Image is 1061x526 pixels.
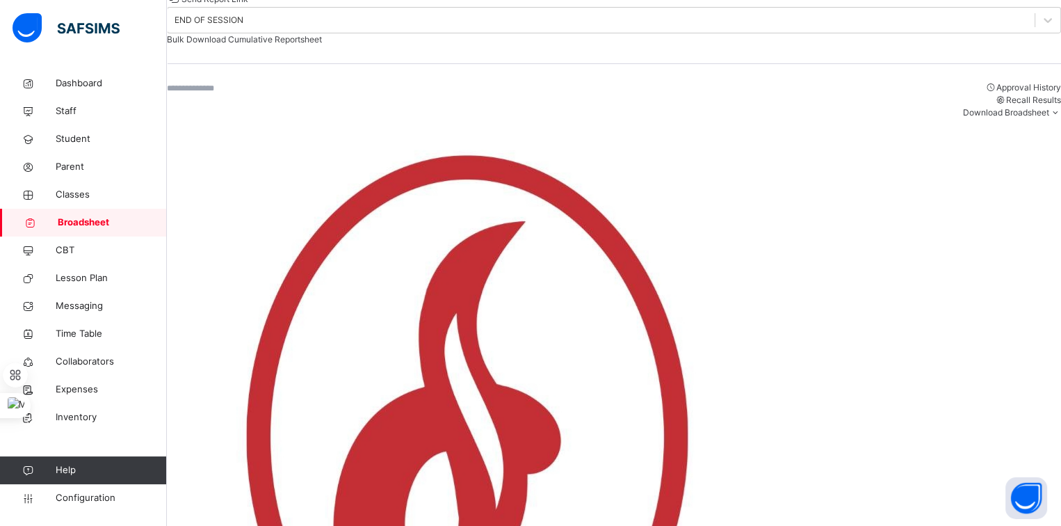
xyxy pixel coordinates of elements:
span: Expenses [56,383,167,397]
span: Student [56,132,167,146]
span: Download Broadsheet [963,107,1049,118]
span: Help [56,463,166,477]
span: Collaborators [56,355,167,369]
img: safsims [13,13,120,42]
span: Recall Results [1006,95,1061,105]
span: Lesson Plan [56,271,167,285]
div: END OF SESSION [175,14,243,26]
span: CBT [56,244,167,257]
span: Broadsheet [58,216,167,230]
button: Open asap [1005,477,1047,519]
span: Classes [56,188,167,202]
span: Parent [56,160,167,174]
span: Approval History [996,82,1061,93]
span: Dashboard [56,77,167,90]
span: Configuration [56,491,166,505]
span: Messaging [56,299,167,313]
span: Time Table [56,327,167,341]
span: Inventory [56,411,167,424]
span: Staff [56,104,167,118]
span: Bulk Download Cumulative Reportsheet [167,34,322,45]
